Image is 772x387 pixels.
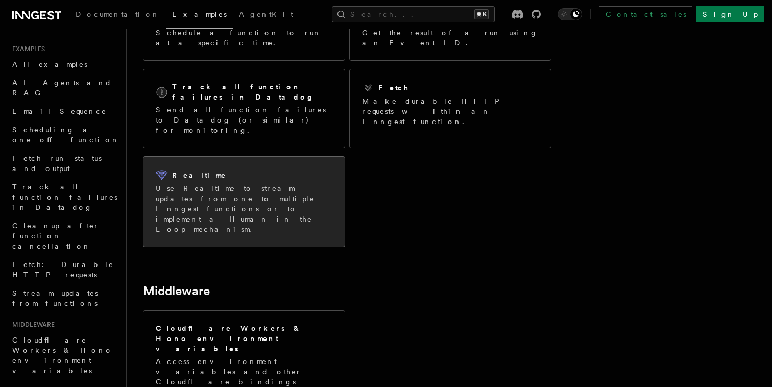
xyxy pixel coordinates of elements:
[349,69,551,148] a: FetchMake durable HTTP requests within an Inngest function.
[12,107,107,115] span: Email Sequence
[156,28,332,48] p: Schedule a function to run at a specific time.
[156,323,332,354] h2: Cloudflare Workers & Hono environment variables
[558,8,582,20] button: Toggle dark mode
[69,3,166,28] a: Documentation
[156,105,332,135] p: Send all function failures to Datadog (or similar) for monitoring.
[378,83,409,93] h2: Fetch
[8,216,120,255] a: Cleanup after function cancellation
[143,284,210,298] a: Middleware
[12,126,119,144] span: Scheduling a one-off function
[239,10,293,18] span: AgentKit
[172,10,227,18] span: Examples
[362,96,539,127] p: Make durable HTTP requests within an Inngest function.
[696,6,764,22] a: Sign Up
[143,69,345,148] a: Track all function failures in DatadogSend all function failures to Datadog (or similar) for moni...
[8,331,120,380] a: Cloudflare Workers & Hono environment variables
[156,183,332,234] p: Use Realtime to stream updates from one to multiple Inngest functions or to implement a Human in ...
[172,82,332,102] h2: Track all function failures in Datadog
[12,260,114,279] span: Fetch: Durable HTTP requests
[12,60,87,68] span: All examples
[8,149,120,178] a: Fetch run status and output
[172,170,227,180] h2: Realtime
[8,55,120,74] a: All examples
[362,28,539,48] p: Get the result of a run using an Event ID.
[8,178,120,216] a: Track all function failures in Datadog
[8,102,120,120] a: Email Sequence
[474,9,489,19] kbd: ⌘K
[12,336,113,375] span: Cloudflare Workers & Hono environment variables
[12,289,98,307] span: Stream updates from functions
[599,6,692,22] a: Contact sales
[166,3,233,29] a: Examples
[8,45,45,53] span: Examples
[12,183,117,211] span: Track all function failures in Datadog
[12,154,102,173] span: Fetch run status and output
[76,10,160,18] span: Documentation
[8,74,120,102] a: AI Agents and RAG
[8,321,55,329] span: Middleware
[143,156,345,247] a: RealtimeUse Realtime to stream updates from one to multiple Inngest functions or to implement a H...
[12,79,112,97] span: AI Agents and RAG
[332,6,495,22] button: Search...⌘K
[8,255,120,284] a: Fetch: Durable HTTP requests
[8,284,120,312] a: Stream updates from functions
[233,3,299,28] a: AgentKit
[8,120,120,149] a: Scheduling a one-off function
[12,222,100,250] span: Cleanup after function cancellation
